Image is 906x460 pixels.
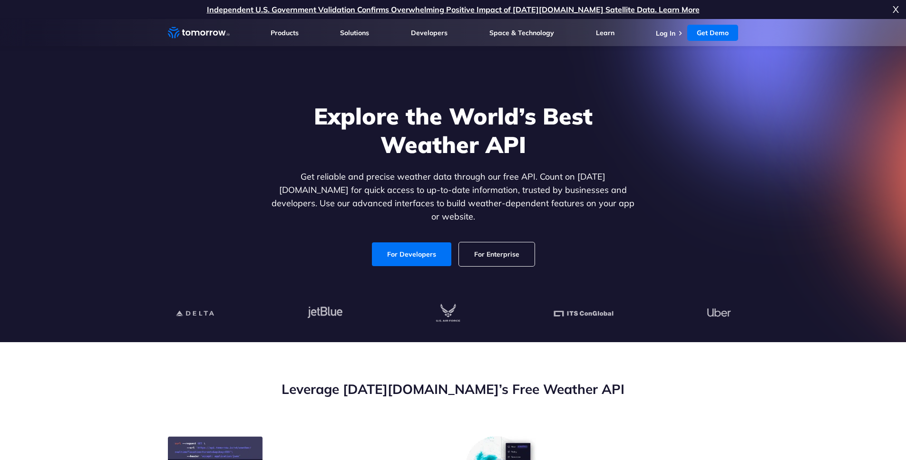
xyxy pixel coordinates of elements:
[596,29,614,37] a: Learn
[270,170,637,223] p: Get reliable and precise weather data through our free API. Count on [DATE][DOMAIN_NAME] for quic...
[411,29,448,37] a: Developers
[340,29,369,37] a: Solutions
[687,25,738,41] a: Get Demo
[656,29,675,38] a: Log In
[207,5,700,14] a: Independent U.S. Government Validation Confirms Overwhelming Positive Impact of [DATE][DOMAIN_NAM...
[489,29,554,37] a: Space & Technology
[168,26,230,40] a: Home link
[372,242,451,266] a: For Developers
[459,242,535,266] a: For Enterprise
[271,29,299,37] a: Products
[168,380,739,398] h2: Leverage [DATE][DOMAIN_NAME]’s Free Weather API
[270,102,637,159] h1: Explore the World’s Best Weather API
